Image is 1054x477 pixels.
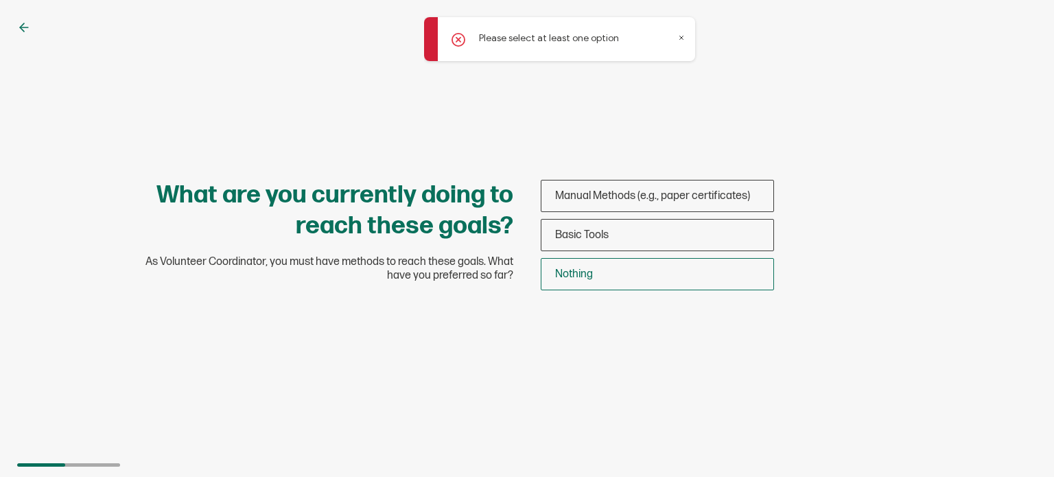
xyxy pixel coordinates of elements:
[985,411,1054,477] iframe: Chat Widget
[555,229,609,242] span: Basic Tools
[479,31,619,45] p: Please select at least one option
[129,255,513,283] span: As Volunteer Coordinator, you must have methods to reach these goals. What have you preferred so ...
[555,189,750,202] span: Manual Methods (e.g., paper certificates)
[555,268,593,281] span: Nothing
[129,180,513,242] h1: What are you currently doing to reach these goals?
